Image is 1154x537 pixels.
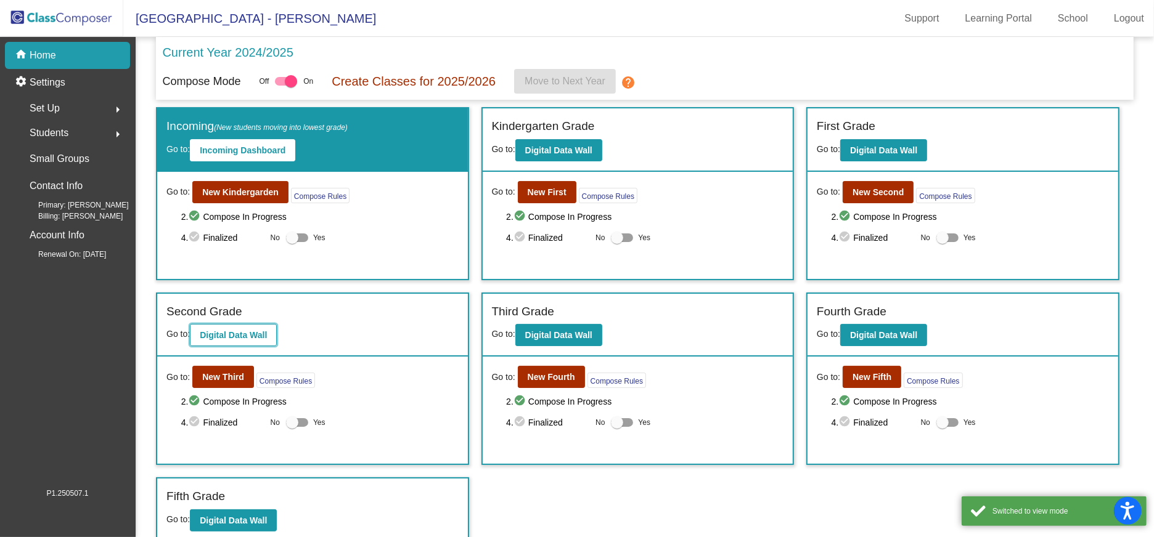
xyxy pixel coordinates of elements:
span: 4. Finalized [832,415,915,430]
span: No [595,417,605,428]
b: New Kindergarden [202,187,279,197]
b: New Fifth [853,372,891,382]
b: New First [528,187,567,197]
span: 4. Finalized [506,415,589,430]
mat-icon: check_circle [838,230,853,245]
span: Go to: [166,185,190,198]
mat-icon: check_circle [188,415,203,430]
a: Support [895,9,949,28]
button: New Second [843,181,914,203]
button: Digital Data Wall [515,139,602,161]
a: Logout [1104,9,1154,28]
button: Digital Data Wall [840,139,927,161]
span: Go to: [492,329,515,339]
span: Go to: [492,144,515,154]
p: Current Year 2024/2025 [162,43,293,62]
button: Incoming Dashboard [190,139,295,161]
span: 2. Compose In Progress [181,394,459,409]
button: New Fifth [843,366,901,388]
p: Compose Mode [162,73,240,90]
mat-icon: home [15,48,30,63]
p: Contact Info [30,177,83,195]
span: Move to Next Year [525,76,605,86]
span: No [271,417,280,428]
span: Go to: [817,371,840,384]
span: No [921,232,930,243]
button: Compose Rules [916,188,975,203]
span: 2. Compose In Progress [181,209,459,224]
button: Move to Next Year [514,69,616,94]
a: Learning Portal [956,9,1042,28]
mat-icon: check_circle [838,415,853,430]
mat-icon: check_circle [514,415,528,430]
span: 4. Finalized [832,230,915,245]
span: On [303,76,313,87]
span: Yes [638,230,650,245]
div: Switched to view mode [992,506,1137,517]
span: Go to: [817,144,840,154]
button: New Fourth [518,366,585,388]
mat-icon: check_circle [838,209,853,224]
span: [GEOGRAPHIC_DATA] - [PERSON_NAME] [123,9,376,28]
button: Digital Data Wall [190,509,277,531]
span: 2. Compose In Progress [506,209,784,224]
span: (New students moving into lowest grade) [214,123,348,132]
p: Settings [30,75,65,90]
span: Go to: [492,185,515,198]
mat-icon: check_circle [188,394,203,409]
span: Yes [313,230,325,245]
b: Digital Data Wall [850,330,917,340]
label: Kindergarten Grade [492,118,595,135]
button: Digital Data Wall [190,324,277,346]
span: Go to: [166,329,190,339]
mat-icon: check_circle [838,394,853,409]
b: Digital Data Wall [525,330,592,340]
b: Digital Data Wall [200,515,267,525]
span: Go to: [166,371,190,384]
mat-icon: check_circle [514,230,528,245]
span: No [921,417,930,428]
label: Third Grade [492,303,554,321]
span: Renewal On: [DATE] [18,249,106,260]
span: 4. Finalized [181,230,264,245]
mat-icon: settings [15,75,30,90]
span: No [595,232,605,243]
span: No [271,232,280,243]
label: Second Grade [166,303,242,321]
b: New Second [853,187,904,197]
label: Incoming [166,118,348,135]
span: Go to: [817,185,840,198]
button: Compose Rules [291,188,350,203]
span: Go to: [166,514,190,524]
mat-icon: arrow_right [110,127,125,142]
span: Yes [313,415,325,430]
span: Students [30,124,68,142]
button: Digital Data Wall [515,324,602,346]
b: Digital Data Wall [200,330,267,340]
mat-icon: arrow_right [110,102,125,117]
span: 2. Compose In Progress [832,209,1109,224]
mat-icon: check_circle [188,209,203,224]
mat-icon: check_circle [514,394,528,409]
span: Yes [964,230,976,245]
label: Fourth Grade [817,303,886,321]
mat-icon: check_circle [514,209,528,224]
button: Compose Rules [256,373,315,388]
span: Go to: [817,329,840,339]
span: Yes [638,415,650,430]
b: Incoming Dashboard [200,145,285,155]
mat-icon: help [621,75,636,90]
button: New Third [192,366,254,388]
button: New Kindergarden [192,181,288,203]
span: 2. Compose In Progress [506,394,784,409]
span: Primary: [PERSON_NAME] [18,200,129,211]
b: Digital Data Wall [850,145,917,155]
p: Home [30,48,56,63]
p: Create Classes for 2025/2026 [332,72,496,91]
span: Billing: [PERSON_NAME] [18,211,123,222]
label: First Grade [817,118,875,135]
mat-icon: check_circle [188,230,203,245]
button: Digital Data Wall [840,324,927,346]
button: Compose Rules [587,373,646,388]
span: Yes [964,415,976,430]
